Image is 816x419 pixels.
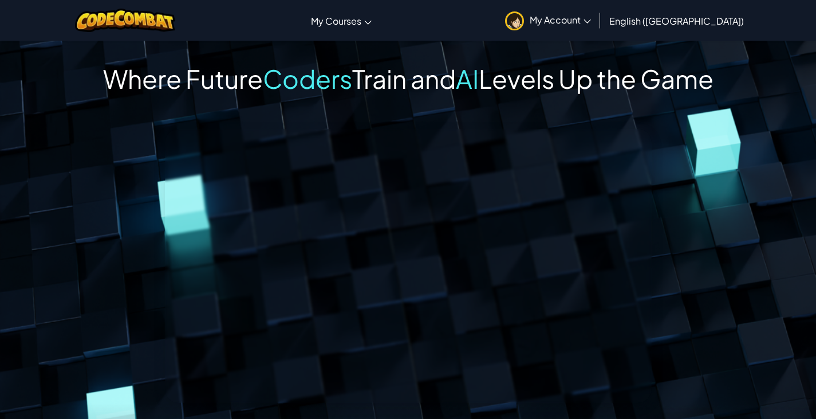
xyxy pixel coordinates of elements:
a: My Courses [305,5,377,36]
span: My Courses [311,15,361,27]
span: English ([GEOGRAPHIC_DATA]) [609,15,744,27]
a: English ([GEOGRAPHIC_DATA]) [604,5,750,36]
span: Train and [352,62,456,95]
img: CodeCombat logo [75,9,175,32]
span: Coders [263,62,352,95]
span: Where Future [103,62,263,95]
span: AI [456,62,479,95]
a: My Account [499,2,597,38]
img: avatar [505,11,524,30]
span: Levels Up the Game [479,62,713,95]
span: My Account [530,14,591,26]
